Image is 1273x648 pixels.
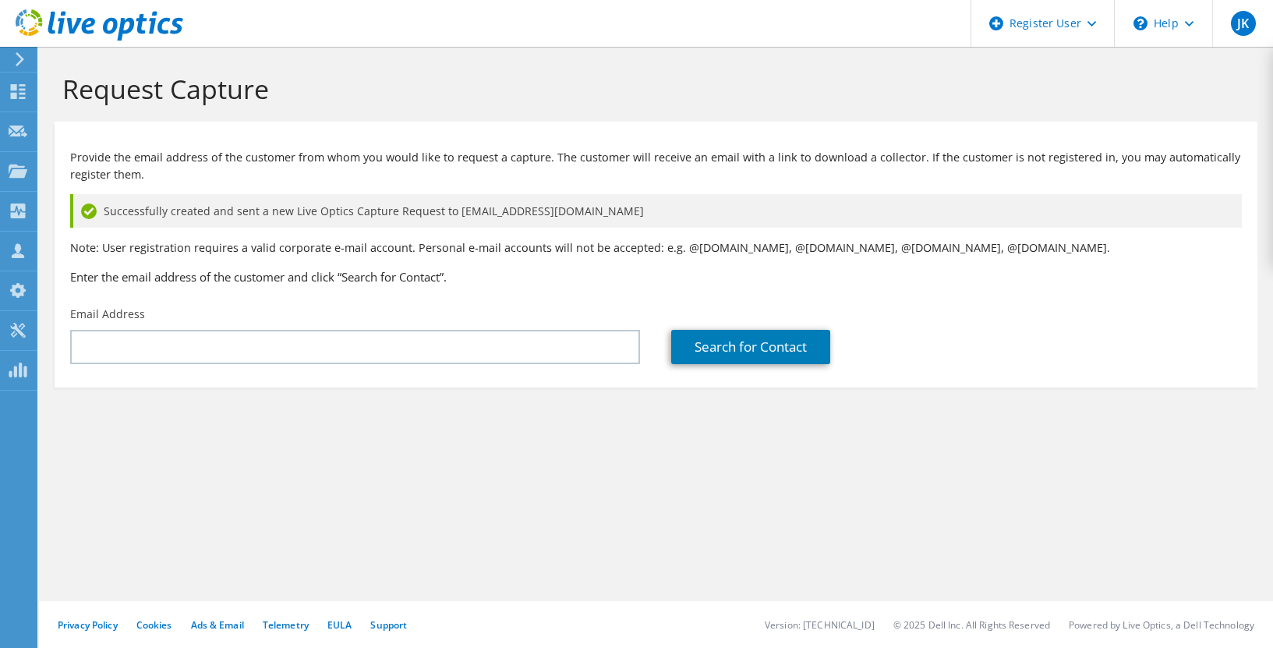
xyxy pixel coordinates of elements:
[263,618,309,632] a: Telemetry
[1069,618,1254,632] li: Powered by Live Optics, a Dell Technology
[70,306,145,322] label: Email Address
[671,330,830,364] a: Search for Contact
[1231,11,1256,36] span: JK
[136,618,172,632] a: Cookies
[70,239,1242,257] p: Note: User registration requires a valid corporate e-mail account. Personal e-mail accounts will ...
[765,618,875,632] li: Version: [TECHNICAL_ID]
[1133,16,1147,30] svg: \n
[62,73,1242,105] h1: Request Capture
[70,149,1242,183] p: Provide the email address of the customer from whom you would like to request a capture. The cust...
[191,618,244,632] a: Ads & Email
[893,618,1050,632] li: © 2025 Dell Inc. All Rights Reserved
[327,618,352,632] a: EULA
[58,618,118,632] a: Privacy Policy
[70,268,1242,285] h3: Enter the email address of the customer and click “Search for Contact”.
[104,203,644,220] span: Successfully created and sent a new Live Optics Capture Request to [EMAIL_ADDRESS][DOMAIN_NAME]
[370,618,407,632] a: Support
